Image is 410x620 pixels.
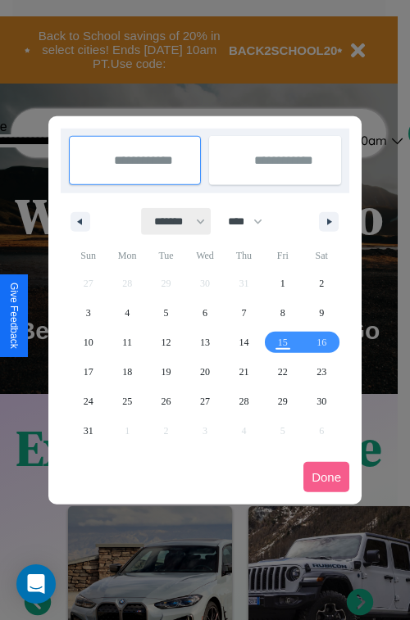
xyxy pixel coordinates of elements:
[84,416,93,446] span: 31
[241,298,246,328] span: 7
[69,387,107,416] button: 24
[239,387,248,416] span: 28
[200,328,210,357] span: 13
[303,387,341,416] button: 30
[263,298,302,328] button: 8
[162,328,171,357] span: 12
[185,242,224,269] span: Wed
[107,357,146,387] button: 18
[147,357,185,387] button: 19
[107,387,146,416] button: 25
[162,357,171,387] span: 19
[84,387,93,416] span: 24
[263,387,302,416] button: 29
[147,298,185,328] button: 5
[317,387,326,416] span: 30
[185,357,224,387] button: 20
[303,328,341,357] button: 16
[69,328,107,357] button: 10
[185,387,224,416] button: 27
[303,357,341,387] button: 23
[225,242,263,269] span: Thu
[147,242,185,269] span: Tue
[69,357,107,387] button: 17
[278,328,288,357] span: 15
[122,357,132,387] span: 18
[280,269,285,298] span: 1
[185,328,224,357] button: 13
[84,328,93,357] span: 10
[200,387,210,416] span: 27
[84,357,93,387] span: 17
[263,328,302,357] button: 15
[239,328,248,357] span: 14
[69,298,107,328] button: 3
[122,387,132,416] span: 25
[86,298,91,328] span: 3
[303,298,341,328] button: 9
[317,357,326,387] span: 23
[147,387,185,416] button: 26
[203,298,207,328] span: 6
[317,328,326,357] span: 16
[16,564,56,604] div: Open Intercom Messenger
[319,298,324,328] span: 9
[225,298,263,328] button: 7
[69,242,107,269] span: Sun
[147,328,185,357] button: 12
[280,298,285,328] span: 8
[303,242,341,269] span: Sat
[125,298,130,328] span: 4
[200,357,210,387] span: 20
[107,328,146,357] button: 11
[185,298,224,328] button: 6
[319,269,324,298] span: 2
[122,328,132,357] span: 11
[303,462,349,492] button: Done
[107,242,146,269] span: Mon
[263,269,302,298] button: 1
[225,328,263,357] button: 14
[225,357,263,387] button: 21
[239,357,248,387] span: 21
[263,242,302,269] span: Fri
[107,298,146,328] button: 4
[263,357,302,387] button: 22
[164,298,169,328] span: 5
[225,387,263,416] button: 28
[8,283,20,349] div: Give Feedback
[278,387,288,416] span: 29
[162,387,171,416] span: 26
[278,357,288,387] span: 22
[303,269,341,298] button: 2
[69,416,107,446] button: 31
